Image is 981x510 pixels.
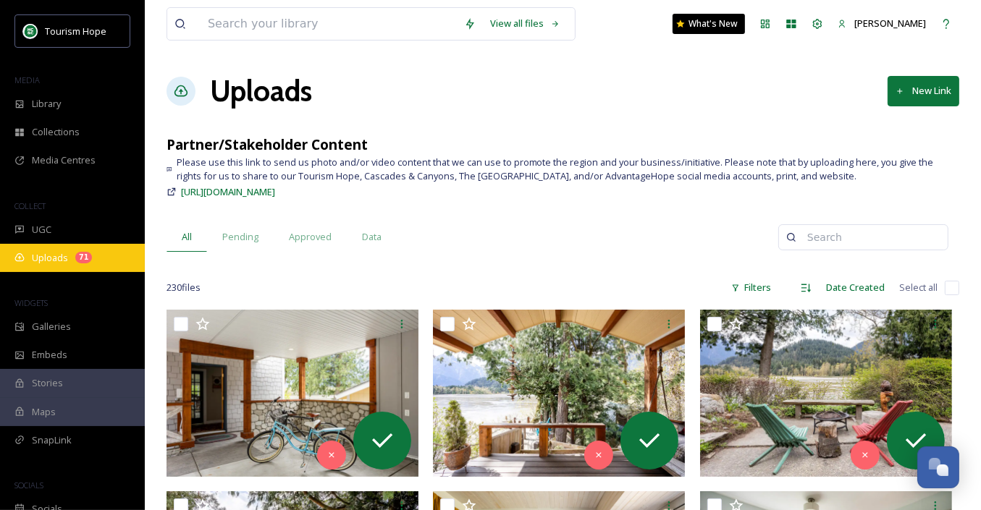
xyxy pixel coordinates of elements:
a: View all files [483,9,568,38]
span: Select all [899,281,938,294]
img: ext_1757529366.213928_riverfrontcottage.hope@gmail.com-Bikes.PNG [167,309,418,477]
span: Please use this link to send us photo and/or video content that we can use to promote the region ... [177,156,959,183]
span: 230 file s [167,281,201,294]
span: Pending [222,230,258,244]
span: Galleries [32,320,71,333]
span: SnapLink [32,433,72,447]
span: [URL][DOMAIN_NAME] [181,185,275,198]
button: Open Chat [917,446,959,488]
span: All [182,230,192,244]
span: Media Centres [32,153,96,167]
div: Filters [724,273,778,302]
span: Data [362,230,382,244]
img: ext_1757529365.727957_riverfrontcottage.hope@gmail.com-View 4.PNG [433,310,685,477]
span: Collections [32,125,80,139]
span: Embeds [32,348,67,362]
span: SOCIALS [14,480,43,490]
a: What's New [673,14,745,34]
img: ext_1757529364.713873_riverfrontcottage.hope@gmail.com-View 2.PNG [700,310,952,477]
span: WIDGETS [14,297,48,308]
a: Uploads [210,69,312,113]
a: [URL][DOMAIN_NAME] [181,183,275,200]
span: UGC [32,223,51,237]
a: [PERSON_NAME] [830,9,933,38]
span: Approved [289,230,332,244]
img: logo.png [23,24,38,38]
div: Date Created [819,273,892,302]
div: 71 [75,252,92,263]
span: Stories [32,376,63,390]
span: Tourism Hope [45,25,106,38]
span: Uploads [32,251,68,265]
strong: Partner/Stakeholder Content [167,135,368,154]
span: Maps [32,405,56,419]
input: Search [800,223,940,252]
button: New Link [888,76,959,106]
span: COLLECT [14,200,46,211]
span: [PERSON_NAME] [854,17,926,30]
input: Search your library [201,8,457,40]
span: MEDIA [14,75,40,85]
span: Library [32,97,61,111]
